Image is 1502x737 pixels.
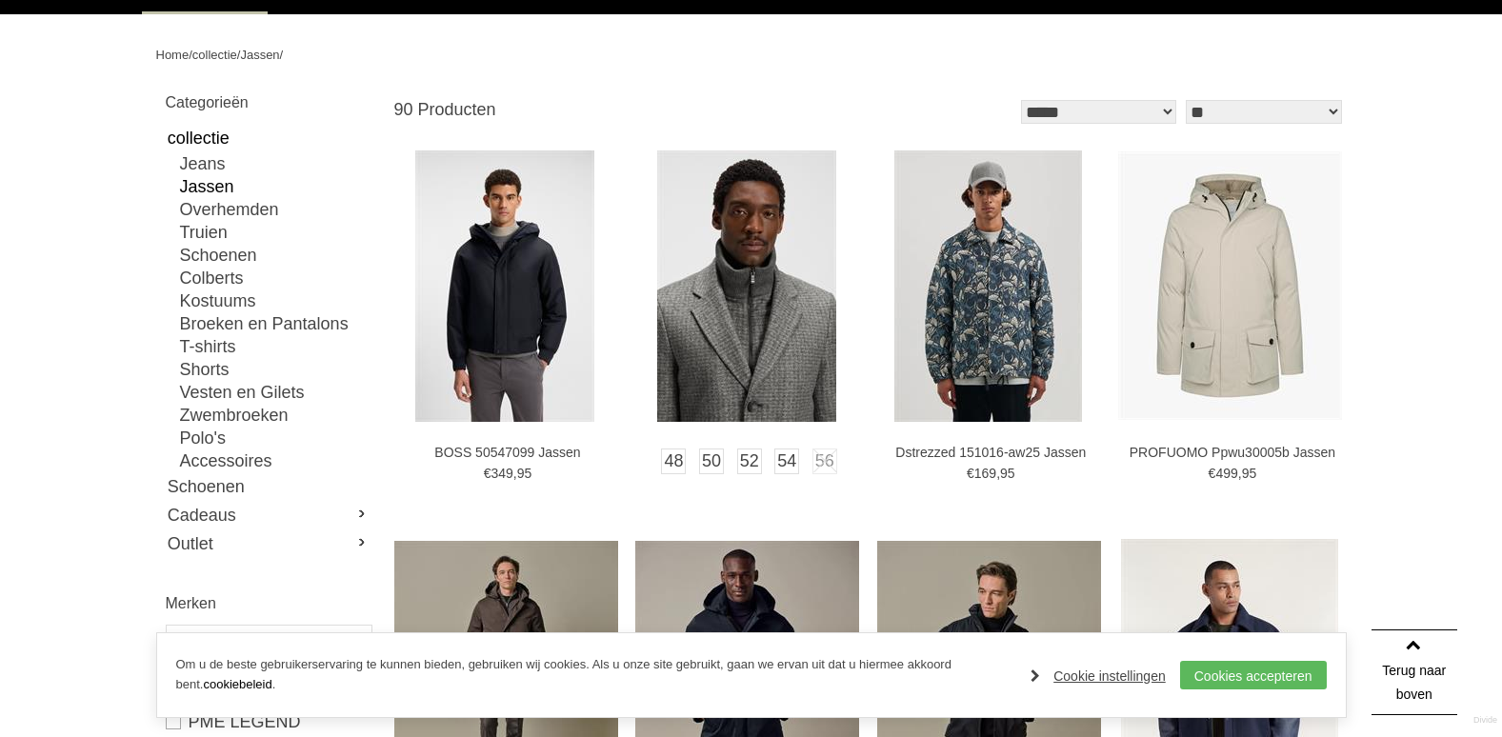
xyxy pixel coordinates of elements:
span: / [237,48,241,62]
a: Cadeaus [166,501,370,529]
img: BOSS 50547099 Jassen [415,150,594,422]
a: Zwembroeken [180,404,370,427]
a: Schoenen [166,472,370,501]
a: PROFUOMO Ppwu30005b Jassen [1128,444,1337,461]
a: Home [156,48,190,62]
a: Shorts [180,358,370,381]
img: Dstrezzed 151016-aw25 Jassen [894,150,1082,422]
span: 95 [1000,466,1015,481]
span: € [967,466,974,481]
span: , [1238,466,1242,481]
a: Truien [180,221,370,244]
a: cookiebeleid [203,677,271,691]
a: BOSS 50547099 Jassen [403,444,612,461]
span: 90 Producten [394,100,496,119]
a: collectie [166,124,370,152]
span: € [484,466,491,481]
a: Cookies accepteren [1180,661,1327,689]
a: Jeans [180,152,370,175]
a: 52 [737,448,762,474]
img: BOSS 50551612 Jassen [657,150,836,422]
a: T-shirts [180,335,370,358]
span: 95 [517,466,532,481]
a: Schoenen [180,244,370,267]
span: , [513,466,517,481]
a: 50 [699,448,724,474]
a: PME LEGEND [166,710,370,733]
h2: Categorieën [166,90,370,114]
a: Vesten en Gilets [180,381,370,404]
img: PROFUOMO Ppwu30005b Jassen [1118,151,1342,420]
span: 499 [1215,466,1237,481]
a: Dstrezzed 151016-aw25 Jassen [886,444,1095,461]
a: Divide [1473,708,1497,732]
a: 54 [774,448,799,474]
a: Broeken en Pantalons [180,312,370,335]
span: 95 [1242,466,1257,481]
span: / [189,48,192,62]
p: Om u de beste gebruikerservaring te kunnen bieden, gebruiken wij cookies. Als u onze site gebruik... [176,655,1012,695]
a: Colberts [180,267,370,289]
span: / [280,48,284,62]
span: 169 [974,466,996,481]
a: Overhemden [180,198,370,221]
a: Cookie instellingen [1031,662,1166,690]
a: Accessoires [180,449,370,472]
a: Terug naar boven [1372,629,1457,715]
span: 349 [491,466,512,481]
a: Outlet [166,529,370,558]
h2: Merken [166,591,370,615]
a: 48 [661,448,686,474]
span: € [1209,466,1216,481]
a: Polo's [180,427,370,449]
a: Jassen [240,48,279,62]
a: Kostuums [180,289,370,312]
span: , [996,466,1000,481]
a: Jassen [180,175,370,198]
a: collectie [192,48,237,62]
